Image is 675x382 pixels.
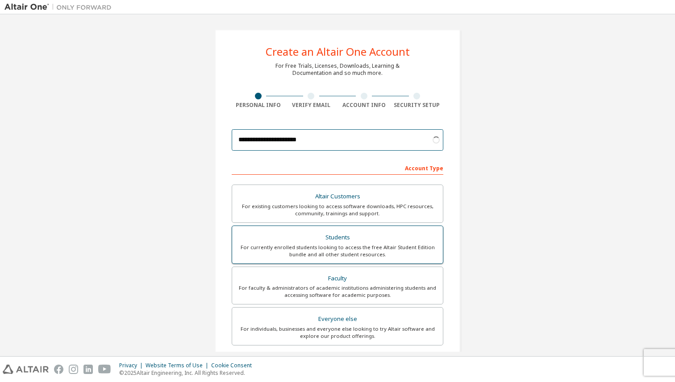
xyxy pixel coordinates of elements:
[119,362,146,369] div: Privacy
[98,365,111,374] img: youtube.svg
[237,190,437,203] div: Altair Customers
[54,365,63,374] img: facebook.svg
[119,369,257,377] p: © 2025 Altair Engineering, Inc. All Rights Reserved.
[275,62,400,77] div: For Free Trials, Licenses, Downloads, Learning & Documentation and so much more.
[232,160,443,175] div: Account Type
[232,102,285,109] div: Personal Info
[69,365,78,374] img: instagram.svg
[337,102,391,109] div: Account Info
[4,3,116,12] img: Altair One
[211,362,257,369] div: Cookie Consent
[237,325,437,340] div: For individuals, businesses and everyone else looking to try Altair software and explore our prod...
[237,244,437,258] div: For currently enrolled students looking to access the free Altair Student Edition bundle and all ...
[237,231,437,244] div: Students
[391,102,444,109] div: Security Setup
[83,365,93,374] img: linkedin.svg
[285,102,338,109] div: Verify Email
[3,365,49,374] img: altair_logo.svg
[266,46,410,57] div: Create an Altair One Account
[146,362,211,369] div: Website Terms of Use
[237,203,437,217] div: For existing customers looking to access software downloads, HPC resources, community, trainings ...
[237,284,437,299] div: For faculty & administrators of academic institutions administering students and accessing softwa...
[237,313,437,325] div: Everyone else
[237,272,437,285] div: Faculty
